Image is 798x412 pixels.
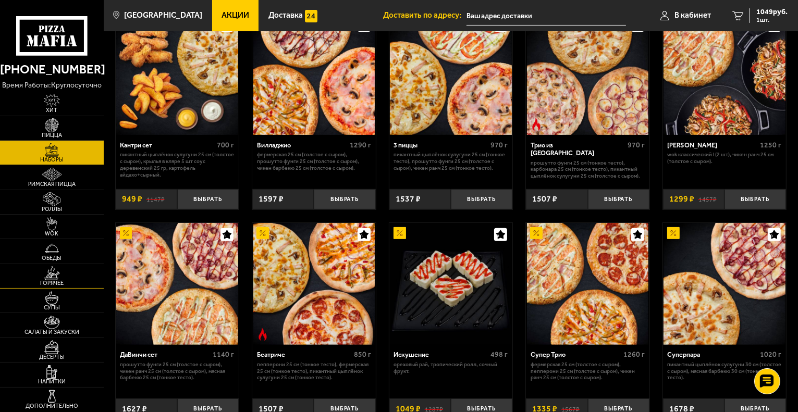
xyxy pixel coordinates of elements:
div: Трио из [GEOGRAPHIC_DATA] [531,141,625,157]
img: 3 пиццы [390,14,512,135]
img: Беатриче [253,223,375,345]
a: АкционныйОстрое блюдоТрио из Рио [526,14,649,135]
img: Кантри сет [116,14,238,135]
div: Кантри сет [120,141,214,149]
span: [GEOGRAPHIC_DATA] [124,11,202,19]
img: 15daf4d41897b9f0e9f617042186c801.svg [305,10,317,22]
span: 970 г [628,141,645,149]
img: ДаВинчи сет [116,223,238,345]
a: АкционныйВилла Капри [663,14,787,135]
span: Доставка [268,11,303,19]
div: Супер Трио [531,351,621,358]
div: [PERSON_NAME] [667,141,757,149]
a: АкционныйОстрое блюдоБеатриче [252,223,376,345]
div: Суперпара [667,351,757,358]
img: Супер Трио [527,223,649,345]
a: Акционный3 пиццы [389,14,513,135]
p: Прошутто Фунги 25 см (тонкое тесто), Карбонара 25 см (тонкое тесто), Пикантный цыплёнок сулугуни ... [531,160,645,180]
span: 1537 ₽ [396,195,421,203]
span: 1260 г [623,350,645,359]
span: 850 г [354,350,371,359]
button: Выбрать [451,189,512,209]
a: АкционныйСупер Трио [526,223,649,345]
span: 1250 г [760,141,782,149]
a: АкционныйДаВинчи сет [116,223,239,345]
span: Акции [222,11,249,19]
button: Выбрать [588,189,649,209]
img: Трио из Рио [527,14,649,135]
span: 1 шт. [756,17,788,23]
p: Пикантный цыплёнок сулугуни 25 см (толстое с сыром), крылья в кляре 5 шт соус деревенский 25 гр, ... [120,152,234,178]
p: Пепперони 25 см (тонкое тесто), Фермерская 25 см (тонкое тесто), Пикантный цыплёнок сулугуни 25 с... [257,361,371,381]
img: Акционный [394,227,406,240]
img: Вилладжио [253,14,375,135]
div: ДаВинчи сет [120,351,210,358]
span: 700 г [217,141,234,149]
button: Выбрать [314,189,375,209]
img: Искушение [390,223,512,345]
span: 1507 ₽ [532,195,557,203]
a: АкционныйКантри сет [116,14,239,135]
img: Акционный [530,227,543,240]
div: 3 пиццы [394,141,488,149]
p: Wok классический L (2 шт), Чикен Ранч 25 см (толстое с сыром). [667,152,781,165]
span: 1049 руб. [756,8,788,16]
span: 970 г [491,141,508,149]
span: 1140 г [213,350,234,359]
a: АкционныйИскушение [389,223,513,345]
button: Выбрать [725,189,786,209]
span: Доставить по адресу: [383,11,466,19]
div: Искушение [394,351,488,358]
span: 949 ₽ [122,195,142,203]
span: 1597 ₽ [259,195,284,203]
p: Прошутто Фунги 25 см (толстое с сыром), Чикен Ранч 25 см (толстое с сыром), Мясная Барбекю 25 см ... [120,361,234,381]
button: Выбрать [177,189,239,209]
p: Фермерская 25 см (толстое с сыром), Пепперони 25 см (толстое с сыром), Чикен Ранч 25 см (толстое ... [531,361,645,381]
p: Фермерская 25 см (толстое с сыром), Прошутто Фунги 25 см (толстое с сыром), Чикен Барбекю 25 см (... [257,152,371,171]
img: Вилла Капри [664,14,785,135]
p: Пикантный цыплёнок сулугуни 25 см (тонкое тесто), Прошутто Фунги 25 см (толстое с сыром), Чикен Р... [394,152,508,171]
img: Акционный [120,227,132,240]
p: Пикантный цыплёнок сулугуни 30 см (толстое с сыром), Мясная Барбекю 30 см (тонкое тесто). [667,361,781,381]
a: АкционныйВилладжио [252,14,376,135]
img: Суперпара [664,223,785,345]
s: 1147 ₽ [146,195,165,203]
img: Акционный [667,227,680,240]
img: Акционный [256,227,269,240]
input: Ваш адрес доставки [466,6,626,26]
span: В кабинет [674,11,711,19]
p: Ореховый рай, Тропический ролл, Сочный фрукт. [394,361,508,375]
span: 1020 г [760,350,782,359]
s: 1457 ₽ [698,195,717,203]
a: АкционныйСуперпара [663,223,787,345]
div: Вилладжио [257,141,347,149]
span: 1290 г [350,141,371,149]
span: 1299 ₽ [669,195,694,203]
img: Острое блюдо [530,118,543,131]
img: Острое блюдо [256,328,269,341]
div: Беатриче [257,351,351,358]
span: 498 г [491,350,508,359]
